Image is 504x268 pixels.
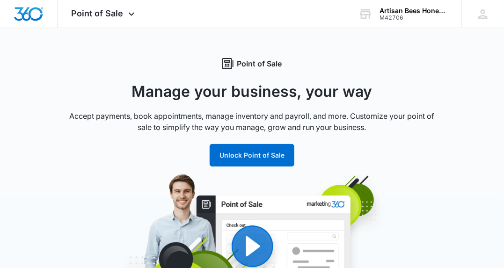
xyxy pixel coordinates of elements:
button: Unlock Point of Sale [210,144,294,167]
div: Point of Sale [65,58,439,69]
span: Point of Sale [72,8,124,18]
p: Accept payments, book appointments, manage inventory and payroll, and more. Customize your point ... [65,110,439,133]
h1: Manage your business, your way [65,80,439,103]
div: account name [380,7,448,14]
a: Unlock Point of Sale [210,151,294,159]
div: account id [380,14,448,21]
